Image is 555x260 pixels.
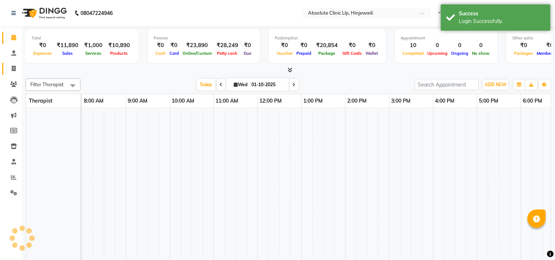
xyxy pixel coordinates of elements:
[275,35,380,41] div: Redemption
[302,96,325,106] a: 1:00 PM
[470,51,492,56] span: No show
[415,79,479,90] input: Search Appointment
[105,41,133,50] div: ₹10,890
[30,81,64,87] span: Filter Therapist
[81,41,105,50] div: ₹1,000
[295,51,313,56] span: Prepaid
[181,41,214,50] div: ₹23,890
[313,41,341,50] div: ₹20,854
[31,35,133,41] div: Total
[485,82,507,87] span: ADD NEW
[295,41,313,50] div: ₹0
[31,41,54,50] div: ₹0
[459,18,545,25] div: Login Successfully.
[483,80,509,90] button: ADD NEW
[250,79,286,90] input: 2025-10-01
[434,96,457,106] a: 4:00 PM
[258,96,284,106] a: 12:00 PM
[477,96,500,106] a: 5:00 PM
[126,96,150,106] a: 9:00 AM
[154,51,168,56] span: Cash
[214,41,241,50] div: ₹28,249
[19,3,69,23] img: logo
[521,96,544,106] a: 6:00 PM
[341,51,364,56] span: Gift Cards
[426,51,450,56] span: Upcoming
[215,51,240,56] span: Petty cash
[317,51,337,56] span: Package
[513,41,535,50] div: ₹0
[154,35,254,41] div: Finance
[241,41,254,50] div: ₹0
[54,41,81,50] div: ₹11,890
[346,96,369,106] a: 2:00 PM
[450,51,470,56] span: Ongoing
[168,41,181,50] div: ₹0
[401,35,492,41] div: Appointment
[80,3,113,23] b: 08047224946
[197,79,215,90] span: Today
[214,96,240,106] a: 11:00 AM
[513,51,535,56] span: Packages
[232,82,250,87] span: Wed
[29,97,52,104] span: Therapist
[364,41,380,50] div: ₹0
[31,51,54,56] span: Expenses
[83,51,103,56] span: Services
[154,41,168,50] div: ₹0
[242,51,253,56] span: Due
[181,51,214,56] span: Online/Custom
[109,51,130,56] span: Products
[275,41,295,50] div: ₹0
[60,51,75,56] span: Sales
[168,51,181,56] span: Card
[426,41,450,50] div: 0
[470,41,492,50] div: 0
[364,51,380,56] span: Wallet
[170,96,196,106] a: 10:00 AM
[459,10,545,18] div: Success
[341,41,364,50] div: ₹0
[401,41,426,50] div: 10
[82,96,105,106] a: 8:00 AM
[390,96,413,106] a: 3:00 PM
[450,41,470,50] div: 0
[275,51,295,56] span: Voucher
[401,51,426,56] span: Completed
